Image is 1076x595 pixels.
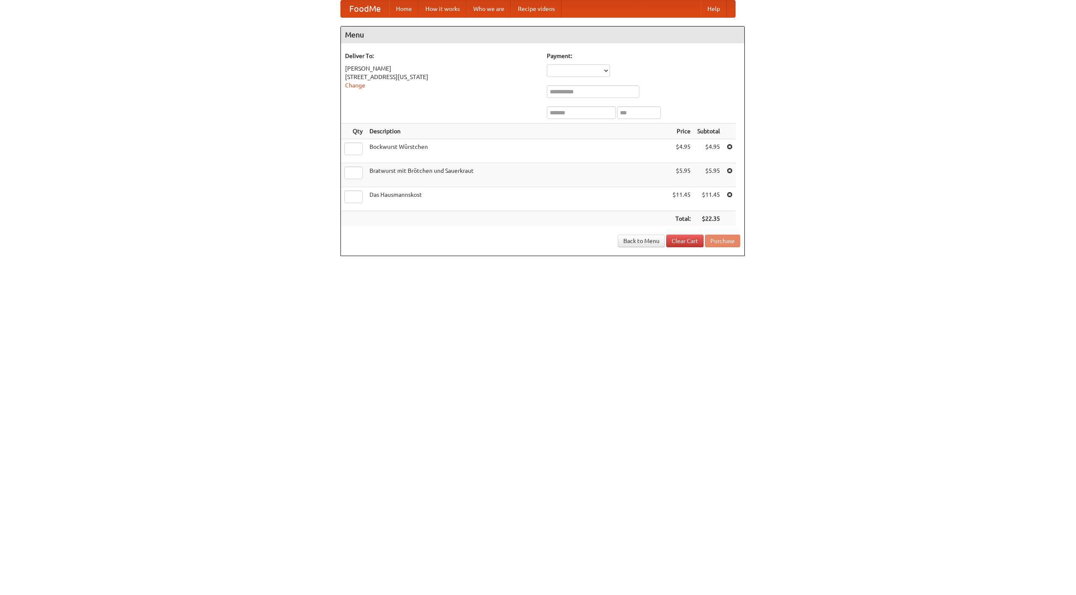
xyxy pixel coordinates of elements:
[389,0,419,17] a: Home
[366,187,669,211] td: Das Hausmannskost
[547,52,740,60] h5: Payment:
[669,124,694,139] th: Price
[345,52,538,60] h5: Deliver To:
[618,235,665,247] a: Back to Menu
[366,139,669,163] td: Bockwurst Würstchen
[694,187,723,211] td: $11.45
[467,0,511,17] a: Who we are
[701,0,727,17] a: Help
[694,211,723,227] th: $22.35
[694,163,723,187] td: $5.95
[666,235,704,247] a: Clear Cart
[419,0,467,17] a: How it works
[669,139,694,163] td: $4.95
[669,163,694,187] td: $5.95
[694,124,723,139] th: Subtotal
[366,124,669,139] th: Description
[694,139,723,163] td: $4.95
[705,235,740,247] button: Purchase
[669,211,694,227] th: Total:
[669,187,694,211] td: $11.45
[511,0,562,17] a: Recipe videos
[341,26,744,43] h4: Menu
[345,82,365,89] a: Change
[345,64,538,73] div: [PERSON_NAME]
[341,124,366,139] th: Qty
[366,163,669,187] td: Bratwurst mit Brötchen und Sauerkraut
[341,0,389,17] a: FoodMe
[345,73,538,81] div: [STREET_ADDRESS][US_STATE]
